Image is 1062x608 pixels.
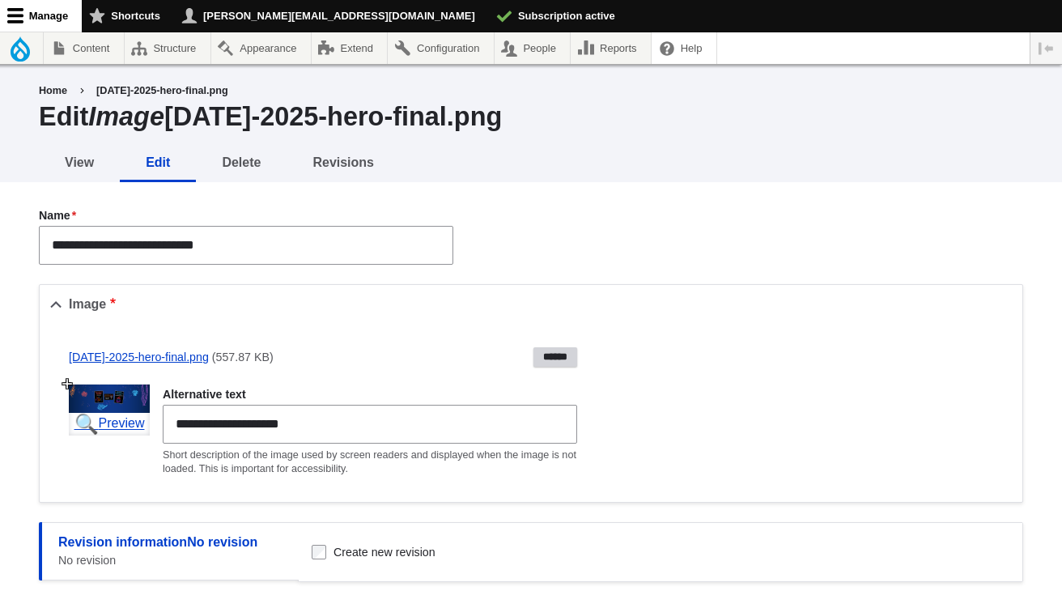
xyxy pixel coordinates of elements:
a: Extend [312,32,388,64]
strong: Revision informationNo revision [58,535,257,549]
label: Alternative text [163,387,246,402]
div: Short description of the image used by screen readers and displayed when the image is not loaded.... [163,449,577,476]
h1: Edit [DATE]-2025-hero-final.png [39,100,502,134]
a: [DATE]-2025-hero-final.png [96,85,228,96]
a: Content [44,32,124,64]
a: Revisions [287,143,400,182]
a: Appearance [211,32,311,64]
a: [DATE]-2025-hero-final.png [69,351,209,364]
label: Create new revision [333,546,435,559]
label: Name [39,208,78,223]
a: Reports [571,32,651,64]
span: No revision [58,552,289,569]
a: Structure [125,32,210,64]
summary: Image [40,285,1022,324]
a: Home [39,85,67,96]
a: View [39,143,120,182]
a: Preview [69,413,150,436]
span: (557.87 KB) [212,351,274,364]
a: People [495,32,571,64]
a: Configuration [388,32,493,64]
em: Image [88,102,164,131]
a: Revision informationNo revisionNo revision [39,522,299,580]
a: Delete [196,143,287,182]
button: Vertical orientation [1030,32,1062,64]
a: Help [652,32,716,64]
a: Edit [120,143,196,182]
